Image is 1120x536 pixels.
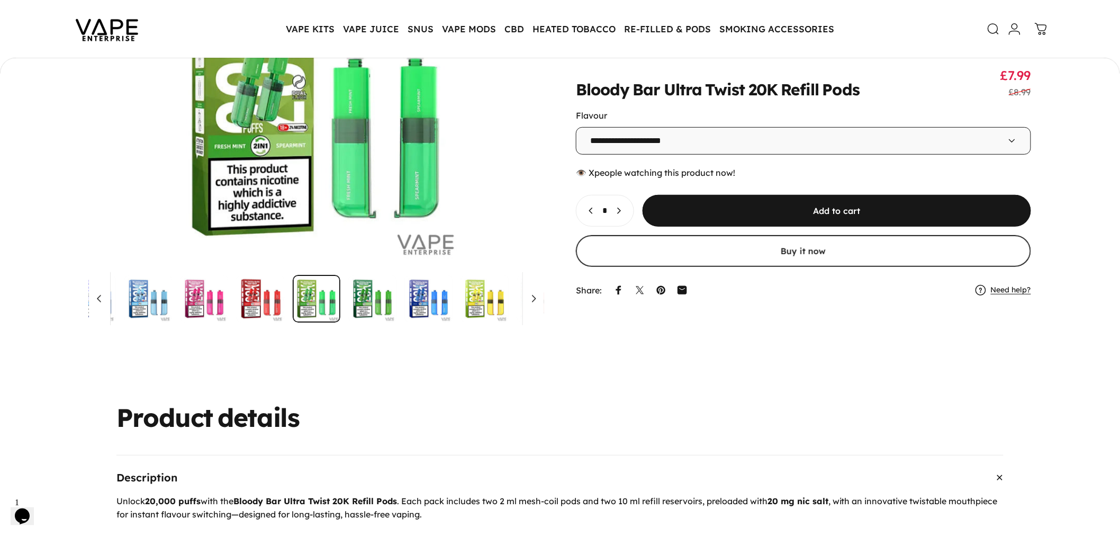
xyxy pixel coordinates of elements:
strong: 20 mg nic salt [767,496,828,506]
summary: Description [116,455,1004,500]
img: Bloody Bar Ultra Twist Pods [180,275,228,323]
summary: VAPE MODS [438,18,500,40]
img: Bloody Bar Ultra Twist Pods [68,275,116,323]
animate-element: Refill [781,82,819,97]
img: Bloody Bar Ultra Twist Pods [349,275,396,323]
span: £7.99 [1000,67,1031,83]
iframe: chat widget [11,494,44,525]
a: 0 items [1029,17,1053,41]
img: logo_orange.svg [17,17,25,25]
div: Domain Overview [40,62,95,69]
button: Increase quantity for Bloody Bar Ultra Twist 20K Refill Pods [609,195,634,226]
button: Go to item [517,275,565,323]
span: Description [116,472,177,483]
span: £8.99 [1009,86,1031,97]
a: Need help? [991,285,1031,294]
animate-element: Product [116,405,213,430]
strong: 20,000 puffs [145,496,201,506]
animate-element: 20K [748,82,778,97]
button: Add to cart [643,194,1031,226]
summary: RE-FILLED & PODS [620,18,715,40]
animate-element: Twist [705,82,745,97]
nav: Primary [282,18,838,40]
button: Go to item [237,275,284,323]
label: Flavour [576,110,607,120]
img: Bloody Bar Ultra Twist Pods [461,275,509,323]
img: Bloody Bar Ultra Twist Pods [124,275,172,323]
summary: SNUS [403,18,438,40]
p: Unlock with the . Each pack includes two 2 ml mesh-coil pods and two 10 ml refill reservoirs, pre... [116,495,1004,522]
img: Bloody Bar Ultra Twist Pods [405,275,453,323]
button: Go to item [124,275,172,323]
div: Keywords by Traffic [117,62,178,69]
button: Go to item [180,275,228,323]
button: Go to item [461,275,509,323]
img: website_grey.svg [17,28,25,36]
img: Bloody Bar Ultra Twist Pods [517,275,565,323]
img: Bloody Bar Ultra Twist Pods [237,275,284,323]
animate-element: details [218,405,300,430]
img: Bloody Bar Ultra Twist Pods [293,275,340,323]
button: Go to item [349,275,396,323]
p: Share: [576,285,602,294]
animate-element: Bar [633,82,661,97]
button: Go to item [405,275,453,323]
summary: VAPE JUICE [339,18,403,40]
animate-element: Ultra [664,82,702,97]
button: Decrease quantity for Bloody Bar Ultra Twist 20K Refill Pods [576,195,601,226]
button: Go to item [293,275,340,323]
summary: CBD [500,18,528,40]
summary: HEATED TOBACCO [528,18,620,40]
summary: VAPE KITS [282,18,339,40]
div: Domain: [DOMAIN_NAME] [28,28,116,36]
strong: Bloody Bar Ultra Twist 20K Refill Pods [233,496,397,506]
button: Go to item [68,275,116,323]
summary: SMOKING ACCESSORIES [715,18,838,40]
animate-element: Bloody [576,82,630,97]
div: v 4.0.25 [30,17,52,25]
button: Buy it now [576,235,1031,266]
img: tab_domain_overview_orange.svg [29,61,37,70]
img: tab_keywords_by_traffic_grey.svg [105,61,114,70]
div: 👁️ people watching this product now! [576,167,1031,177]
animate-element: Pods [823,82,860,97]
img: Vape Enterprise [59,4,155,54]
